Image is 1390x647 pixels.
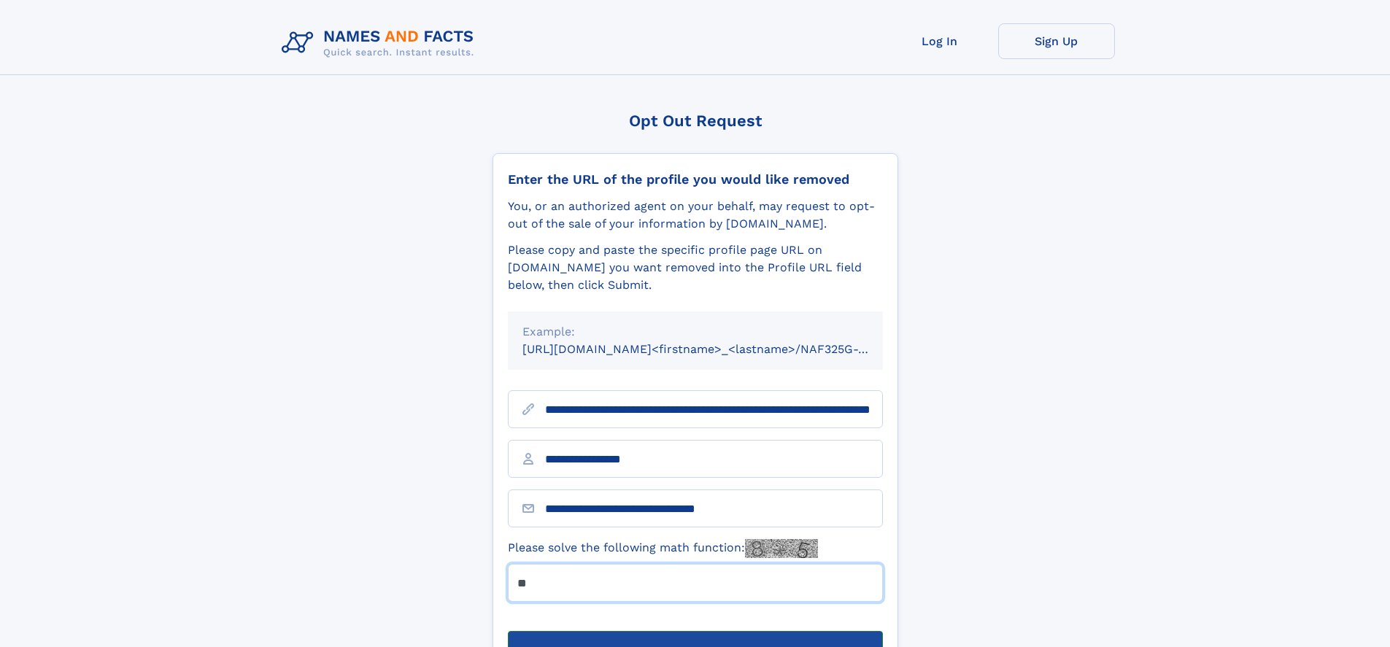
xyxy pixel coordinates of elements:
[522,342,911,356] small: [URL][DOMAIN_NAME]<firstname>_<lastname>/NAF325G-xxxxxxxx
[881,23,998,59] a: Log In
[493,112,898,130] div: Opt Out Request
[508,198,883,233] div: You, or an authorized agent on your behalf, may request to opt-out of the sale of your informatio...
[508,539,818,558] label: Please solve the following math function:
[508,171,883,187] div: Enter the URL of the profile you would like removed
[508,241,883,294] div: Please copy and paste the specific profile page URL on [DOMAIN_NAME] you want removed into the Pr...
[522,323,868,341] div: Example:
[998,23,1115,59] a: Sign Up
[276,23,486,63] img: Logo Names and Facts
